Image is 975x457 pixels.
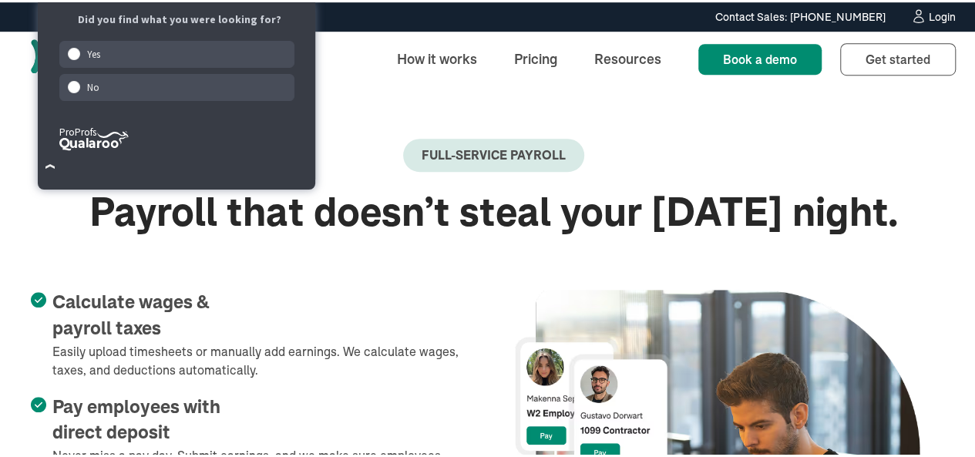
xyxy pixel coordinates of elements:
div: Login [929,9,956,20]
a: Login [910,6,956,23]
span: Get started [866,49,930,65]
div: Did you find what you were looking for? [56,10,302,25]
h2: Payroll that doesn’t steal your [DATE] night. [31,188,956,232]
div: No [59,72,295,99]
span: Book a demo [723,49,797,65]
div: Contact Sales: [PHONE_NUMBER] [715,7,886,23]
li: Easily upload timesheets or manually add earnings. We calculate wages, taxes, and deductions auto... [31,287,472,376]
a: Resources [582,40,674,73]
button: Close Survey [38,152,63,177]
a: Book a demo [698,42,822,72]
a: home [31,37,191,77]
a: How it works [385,40,489,73]
span: Pay employees with direct deposit [52,395,220,441]
div: Full-Service payroll [422,146,566,160]
span: Calculate wages & payroll taxes [52,290,210,336]
a: Get started [840,41,956,73]
div: Yes [59,39,295,66]
a: ProProfs [59,141,129,153]
tspan: ProProfs [59,123,96,136]
a: Pricing [502,40,570,73]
